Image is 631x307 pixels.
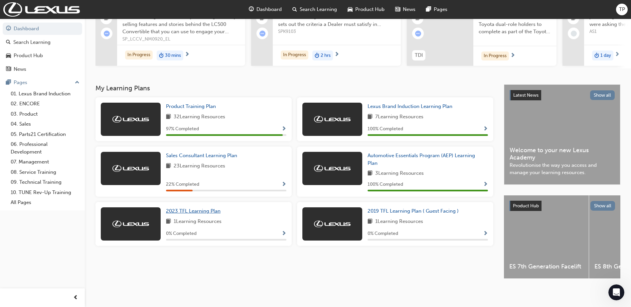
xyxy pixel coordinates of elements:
span: Product Training Plan [166,103,216,109]
div: In Progress [125,51,153,59]
span: duration-icon [159,51,164,60]
button: Show Progress [281,180,286,189]
h3: My Learning Plans [95,84,493,92]
button: TP [616,4,628,15]
span: next-icon [334,52,339,58]
span: car-icon [348,5,353,14]
button: Start recording [42,218,48,223]
a: news-iconNews [390,3,421,16]
span: Show Progress [281,126,286,132]
img: Trak [314,221,351,227]
span: 1 Learning Resources [375,218,423,226]
span: ES 7th Generation Facelift [509,263,583,270]
span: Show Progress [281,182,286,188]
span: news-icon [6,66,11,72]
a: 08. Service Training [8,167,82,177]
span: Dashboard [256,6,282,13]
a: search-iconSearch Learning [287,3,342,16]
span: Show Progress [483,126,488,132]
a: Sales Consultant Learning Plan [166,152,240,159]
span: car-icon [6,53,11,59]
span: search-icon [6,40,11,46]
span: book-icon [368,169,373,178]
p: Active 2h ago [32,8,62,15]
span: guage-icon [6,26,11,32]
span: 3 Learning Resources [375,169,424,178]
span: learningRecordVerb_ATTEMPT-icon [415,31,421,37]
span: Ticket has been updated • 2h ago [35,155,106,160]
button: Pages [3,76,82,89]
button: DashboardSearch LearningProduct HubNews [3,21,82,76]
span: 0 % Completed [368,230,398,238]
a: guage-iconDashboard [243,3,287,16]
span: This module is for Lexus and Toyota dual-role holders to complete as part of the Toyota For Life ... [479,13,551,36]
a: Search Learning [3,36,82,49]
span: 2019 TFL Learning Plan ( Guest Facing ) [368,208,459,214]
span: SPK9103 [278,28,395,36]
a: Latest NewsShow allWelcome to your new Lexus AcademyRevolutionise the way you access and manage y... [504,84,620,185]
img: Trak [314,116,351,123]
div: Search Learning [13,39,51,46]
button: Show Progress [483,230,488,238]
span: Product Hub [355,6,385,13]
span: Product Hub [513,203,539,209]
span: next-icon [510,53,515,59]
img: Trak [112,221,149,227]
span: 0 % Completed [166,230,197,238]
span: Welcome to your new Lexus Academy [510,147,615,161]
span: 32 Learning Resources [174,113,225,121]
a: Automotive Essentials Program (AEP) Learning Plan [368,152,488,167]
span: Revolutionise the way you access and manage your learning resources. [510,161,615,176]
a: Latest NewsShow all [510,90,615,101]
span: 22 % Completed [166,181,199,188]
div: In Progress [281,51,308,59]
a: 07. Management [8,157,82,167]
strong: In progress [53,162,80,167]
span: Show Progress [483,231,488,237]
span: book-icon [166,113,171,121]
div: Tina says… [5,126,128,152]
a: 2023 TFL Learning Plan [166,207,223,215]
a: ES 7th Generation Facelift [504,195,589,278]
span: learningRecordVerb_NONE-icon [571,31,577,37]
img: Trak [112,116,149,123]
span: Show Progress [483,182,488,188]
button: Gif picker [32,218,37,223]
div: Thank you for contacting me, this module is currently archived and has been replace with Toyota D... [11,38,104,84]
span: 2023 TFL Learning Plan [166,208,221,214]
div: Pages [14,79,27,86]
span: prev-icon [73,294,78,302]
button: Home [104,3,117,15]
button: Show all [590,90,615,100]
a: car-iconProduct Hub [342,3,390,16]
button: Show Progress [281,125,286,133]
a: All Pages [8,197,82,208]
span: book-icon [368,218,373,226]
a: Dashboard [3,23,82,35]
div: Fin says… [5,152,128,175]
div: News [14,65,26,73]
span: next-icon [185,52,190,58]
a: 02. ENCORE [8,99,82,109]
a: 2019 TFL Learning Plan ( Guest Facing ) [368,207,461,215]
img: Trak [3,2,80,17]
a: Product HubShow all [509,201,615,211]
div: Menno [11,87,104,94]
span: TP [619,6,625,13]
span: This eLearning module takes you through the key selling features and stories behind the LC500 Con... [122,13,240,36]
span: Search Learning [300,6,337,13]
span: Ticket has been updated • 3h ago [35,106,106,111]
a: 01. Lexus Brand Induction [8,89,82,99]
button: Show Progress [483,125,488,133]
span: up-icon [75,78,79,87]
span: search-icon [292,5,297,14]
button: Emoji picker [21,218,26,223]
button: Upload attachment [10,218,16,223]
h1: Trak [32,3,44,8]
img: Trak [112,165,149,172]
span: TDI [415,51,423,59]
span: Lexus Brand Induction Learning Plan [368,103,452,109]
span: book-icon [166,218,171,226]
a: 06. Professional Development [8,139,82,157]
